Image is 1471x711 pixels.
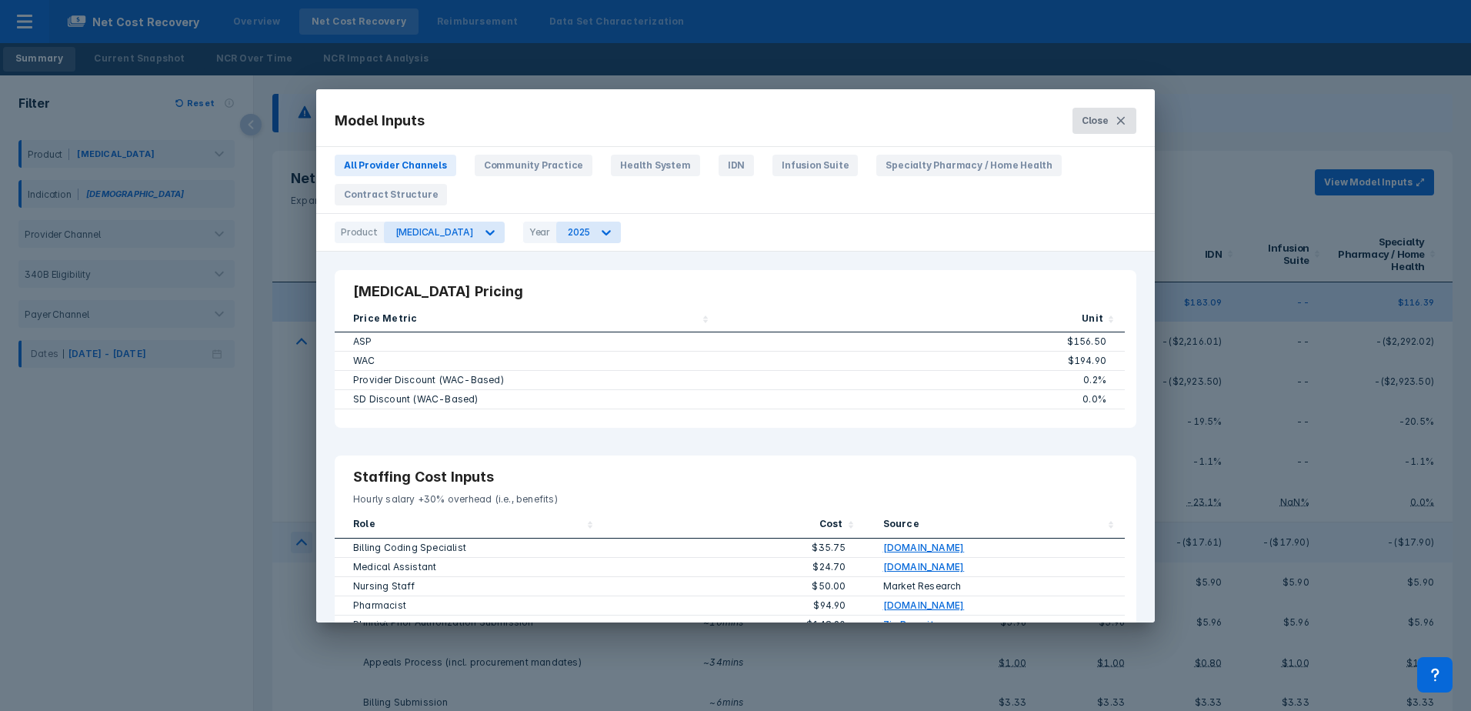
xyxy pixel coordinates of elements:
[335,155,456,176] span: All Provider Channels
[819,517,843,534] div: Cost
[353,468,1118,486] h3: Staffing Cost Inputs
[335,112,425,130] h3: Model Inputs
[772,155,858,176] span: Infusion Suite
[719,155,754,176] span: IDN
[883,560,965,574] a: [DOMAIN_NAME]
[353,517,375,534] div: Role
[883,541,965,555] a: [DOMAIN_NAME]
[1072,108,1136,134] button: Close
[568,226,590,238] div: 2025
[719,310,1125,333] div: Sort
[335,310,719,333] div: Sort
[353,486,1118,506] p: Hourly salary +30% overhead (i.e., benefits)
[1082,312,1103,329] div: Unit
[865,516,1126,539] div: Sort
[883,618,945,632] a: Zip Recruiter
[523,222,556,243] div: Year
[353,282,1118,301] h3: [MEDICAL_DATA] Pricing
[335,222,384,243] div: Product
[475,155,592,176] span: Community Practice
[395,226,474,238] div: [MEDICAL_DATA]
[604,516,865,539] div: Sort
[335,184,447,205] span: Contract Structure
[335,516,604,539] div: Sort
[1417,657,1453,693] div: Contact Support
[876,155,1062,176] span: Specialty Pharmacy / Home Health
[1082,114,1109,128] span: Close
[353,312,417,329] div: Price Metric
[611,155,699,176] span: Health System
[883,599,965,613] a: [DOMAIN_NAME]
[883,517,919,534] div: Source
